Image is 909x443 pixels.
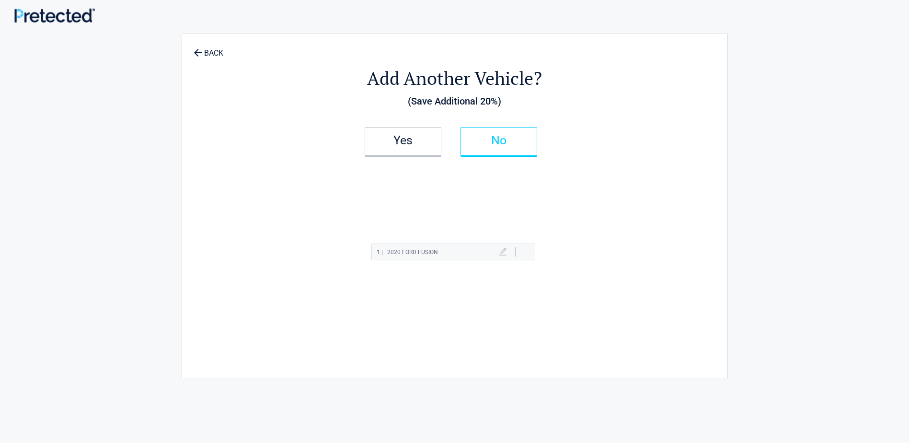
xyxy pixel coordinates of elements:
[522,249,528,255] a: Delete
[192,40,225,57] a: BACK
[235,93,675,109] h3: (Save Additional 20%)
[375,137,431,144] h2: Yes
[377,249,383,256] span: 1 |
[377,246,438,258] h2: 2020 Ford FUSION
[14,8,95,23] img: Main Logo
[471,137,527,144] h2: No
[235,66,675,91] h2: Add Another Vehicle?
